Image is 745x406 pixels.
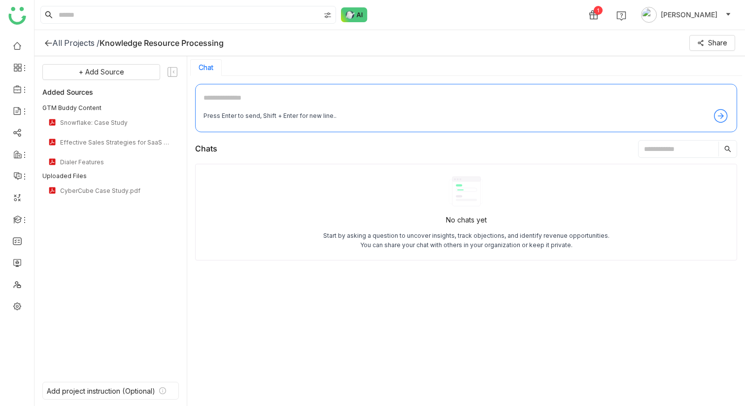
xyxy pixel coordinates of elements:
div: Effective Sales Strategies for SaaS Companies [60,139,173,146]
div: Add project instruction (Optional) [47,387,155,395]
img: pdf.svg [48,186,56,194]
button: Share [689,35,735,51]
img: help.svg [616,11,626,21]
div: Knowledge Resource Processing [100,38,224,48]
div: Dialer Features [60,158,173,166]
button: + Add Source [42,64,160,80]
img: pdf.svg [48,118,56,126]
img: logo [8,7,26,25]
img: pdf.svg [48,158,56,166]
span: Share [708,37,727,48]
img: search-type.svg [324,11,332,19]
div: Added Sources [42,86,179,98]
span: + Add Source [79,67,124,77]
img: ask-buddy-normal.svg [341,7,368,22]
div: All Projects / [52,38,100,48]
div: CyberCube Case Study.pdf [60,187,173,194]
button: Chat [199,64,213,72]
div: No chats yet [446,215,487,225]
img: avatar [641,7,657,23]
span: [PERSON_NAME] [661,9,717,20]
div: GTM Buddy Content [42,104,179,112]
button: [PERSON_NAME] [639,7,733,23]
div: Uploaded Files [42,172,179,181]
div: 1 [594,6,603,15]
div: Chats [195,143,217,155]
img: pdf.svg [48,138,56,146]
div: Press Enter to send, Shift + Enter for new line.. [203,111,337,121]
div: Start by asking a question to uncover insights, track objections, and identify revenue opportunit... [323,231,610,250]
div: Snowflake: Case Study [60,119,173,126]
